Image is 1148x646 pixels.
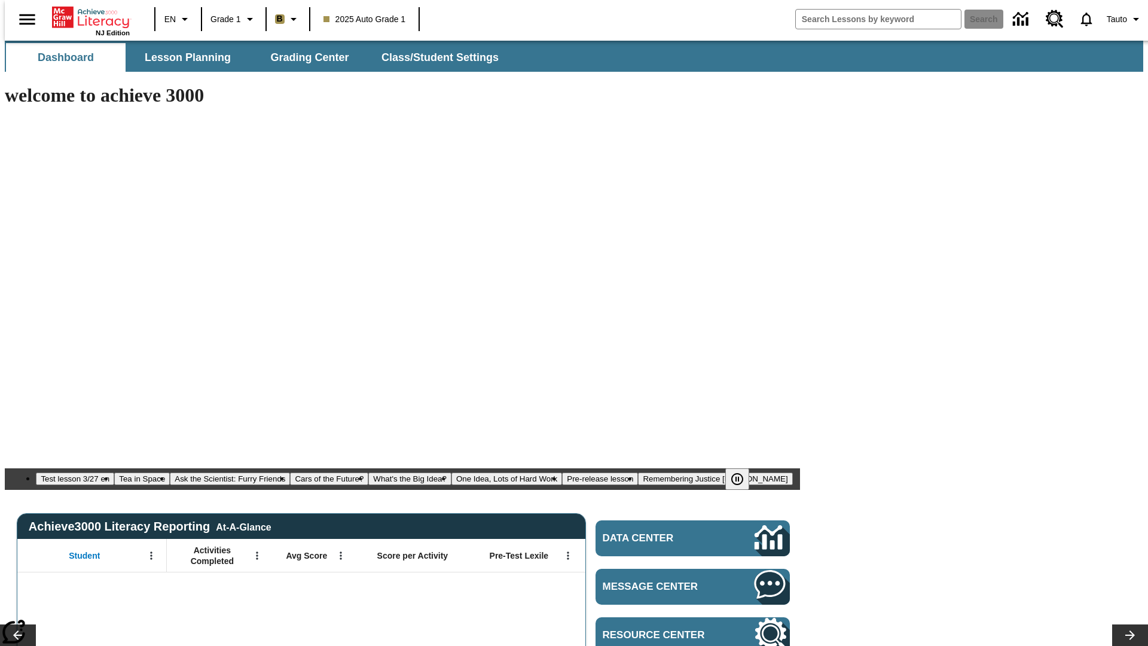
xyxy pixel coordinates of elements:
[6,43,126,72] button: Dashboard
[1006,3,1039,36] a: Data Center
[603,532,715,544] span: Data Center
[562,473,638,485] button: Slide 7 Pre-release lesson
[210,13,241,26] span: Grade 1
[29,520,271,534] span: Achieve3000 Literacy Reporting
[596,520,790,556] a: Data Center
[286,550,327,561] span: Avg Score
[52,5,130,29] a: Home
[372,43,508,72] button: Class/Student Settings
[216,520,271,533] div: At-A-Glance
[142,547,160,565] button: Open Menu
[5,41,1143,72] div: SubNavbar
[96,29,130,36] span: NJ Edition
[10,2,45,37] button: Open side menu
[114,473,170,485] button: Slide 2 Tea in Space
[1071,4,1102,35] a: Notifications
[381,51,499,65] span: Class/Student Settings
[1107,13,1127,26] span: Tauto
[1112,624,1148,646] button: Lesson carousel, Next
[270,51,349,65] span: Grading Center
[603,581,719,593] span: Message Center
[377,550,448,561] span: Score per Activity
[290,473,368,485] button: Slide 4 Cars of the Future?
[128,43,248,72] button: Lesson Planning
[250,43,370,72] button: Grading Center
[725,468,749,490] button: Pause
[206,8,262,30] button: Grade: Grade 1, Select a grade
[69,550,100,561] span: Student
[638,473,792,485] button: Slide 8 Remembering Justice O'Connor
[145,51,231,65] span: Lesson Planning
[725,468,761,490] div: Pause
[1102,8,1148,30] button: Profile/Settings
[368,473,451,485] button: Slide 5 What's the Big Idea?
[173,545,252,566] span: Activities Completed
[38,51,94,65] span: Dashboard
[277,11,283,26] span: B
[796,10,961,29] input: search field
[159,8,197,30] button: Language: EN, Select a language
[332,547,350,565] button: Open Menu
[490,550,549,561] span: Pre-Test Lexile
[451,473,562,485] button: Slide 6 One Idea, Lots of Hard Work
[164,13,176,26] span: EN
[170,473,290,485] button: Slide 3 Ask the Scientist: Furry Friends
[270,8,306,30] button: Boost Class color is light brown. Change class color
[323,13,406,26] span: 2025 Auto Grade 1
[5,43,509,72] div: SubNavbar
[52,4,130,36] div: Home
[603,629,719,641] span: Resource Center
[559,547,577,565] button: Open Menu
[36,473,114,485] button: Slide 1 Test lesson 3/27 en
[1039,3,1071,35] a: Resource Center, Will open in new tab
[5,84,800,106] h1: welcome to achieve 3000
[596,569,790,605] a: Message Center
[248,547,266,565] button: Open Menu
